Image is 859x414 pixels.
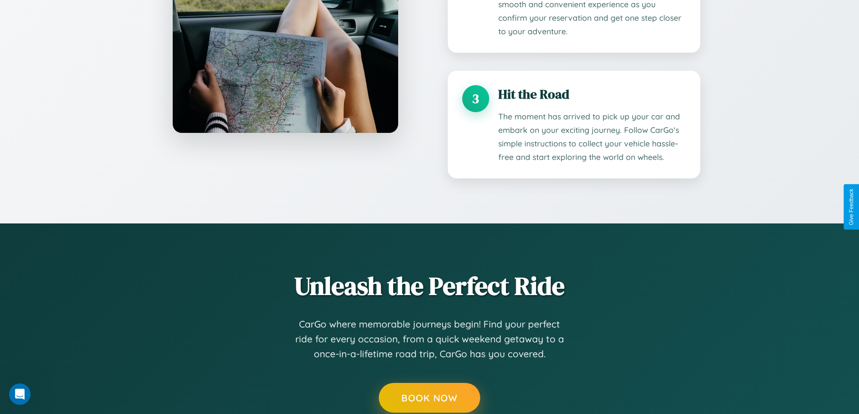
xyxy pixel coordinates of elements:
[498,110,686,164] p: The moment has arrived to pick up your car and embark on your exciting journey. Follow CarGo's si...
[379,383,480,413] button: Book Now
[462,85,489,112] div: 3
[848,189,854,225] div: Give Feedback
[9,383,31,405] iframe: Intercom live chat
[159,268,700,303] h2: Unleash the Perfect Ride
[498,85,686,103] h3: Hit the Road
[294,317,565,362] p: CarGo where memorable journeys begin! Find your perfect ride for every occasion, from a quick wee...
